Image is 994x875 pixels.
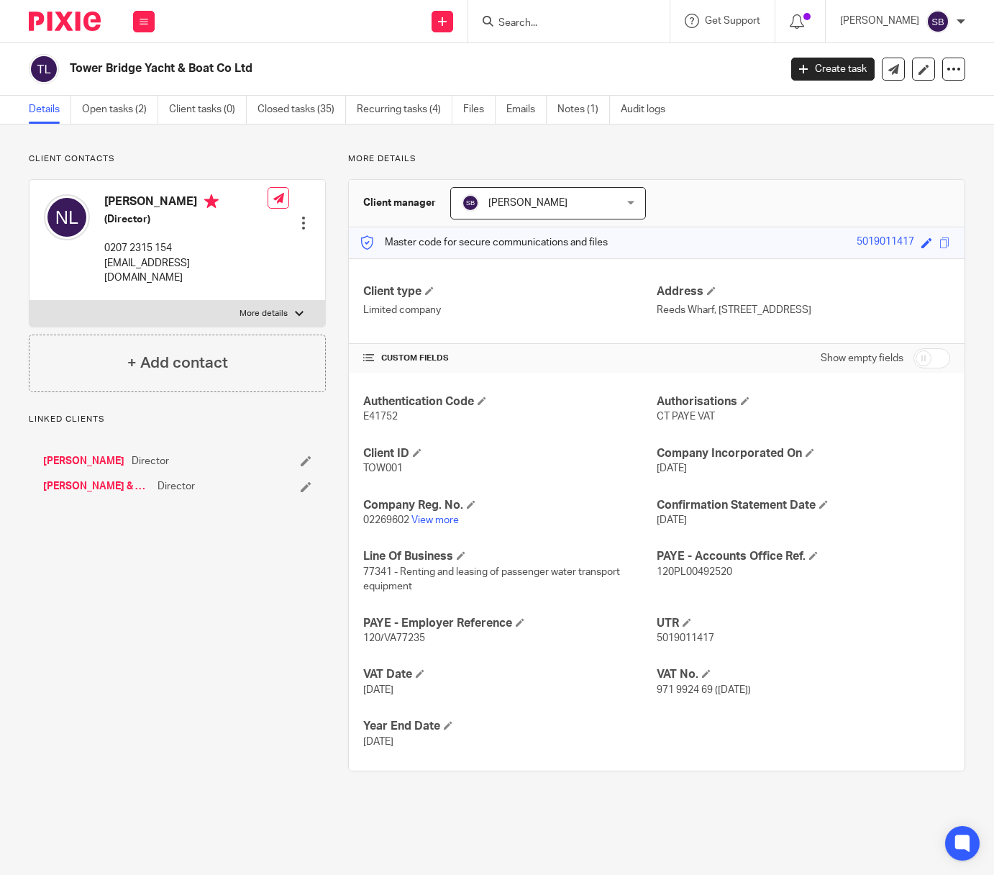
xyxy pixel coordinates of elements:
h4: Authorisations [657,394,950,409]
p: Limited company [363,303,657,317]
span: 971 9924 69 ([DATE]) [657,685,751,695]
a: Open tasks (2) [82,96,158,124]
p: Master code for secure communications and files [360,235,608,250]
p: 0207 2315 154 [104,241,268,255]
h4: Confirmation Statement Date [657,498,950,513]
span: [DATE] [657,463,687,473]
h4: VAT No. [657,667,950,682]
p: [EMAIL_ADDRESS][DOMAIN_NAME] [104,256,268,286]
h4: PAYE - Employer Reference [363,616,657,631]
a: View more [411,515,459,525]
i: Primary [204,194,219,209]
h4: Client ID [363,446,657,461]
a: Create task [791,58,875,81]
h4: Company Reg. No. [363,498,657,513]
div: 5019011417 [857,235,914,251]
h5: (Director) [104,212,268,227]
span: CT PAYE VAT [657,412,715,422]
span: 02269602 [363,515,409,525]
span: [DATE] [657,515,687,525]
span: E41752 [363,412,398,422]
input: Search [497,17,626,30]
a: Notes (1) [557,96,610,124]
h4: CUSTOM FIELDS [363,353,657,364]
label: Show empty fields [821,351,903,366]
span: Director [132,454,169,468]
span: Director [158,479,195,494]
img: svg%3E [926,10,949,33]
a: Audit logs [621,96,676,124]
p: Reeds Wharf, [STREET_ADDRESS] [657,303,950,317]
h4: + Add contact [127,352,228,374]
p: More details [240,308,288,319]
h3: Client manager [363,196,436,210]
p: More details [348,153,965,165]
img: Pixie [29,12,101,31]
h4: Year End Date [363,719,657,734]
span: [DATE] [363,685,393,695]
a: Emails [506,96,547,124]
h4: Address [657,284,950,299]
span: Get Support [705,16,760,26]
a: Client tasks (0) [169,96,247,124]
span: [DATE] [363,737,393,747]
a: Recurring tasks (4) [357,96,452,124]
span: 120/VA77235 [363,633,425,643]
h4: PAYE - Accounts Office Ref. [657,549,950,564]
h4: UTR [657,616,950,631]
span: [PERSON_NAME] [488,198,567,208]
h4: VAT Date [363,667,657,682]
h4: [PERSON_NAME] [104,194,268,212]
h4: Authentication Code [363,394,657,409]
a: Details [29,96,71,124]
img: svg%3E [462,194,479,212]
span: 77341 - Renting and leasing of passenger water transport equipment [363,567,620,591]
span: TOW001 [363,463,403,473]
h4: Client type [363,284,657,299]
a: [PERSON_NAME] & Partners [43,479,150,494]
span: 5019011417 [657,633,714,643]
h2: Tower Bridge Yacht & Boat Co Ltd [70,61,629,76]
p: [PERSON_NAME] [840,14,919,28]
a: [PERSON_NAME] [43,454,124,468]
img: svg%3E [29,54,59,84]
h4: Company Incorporated On [657,446,950,461]
img: svg%3E [44,194,90,240]
a: Closed tasks (35) [257,96,346,124]
p: Client contacts [29,153,326,165]
p: Linked clients [29,414,326,425]
a: Files [463,96,496,124]
h4: Line Of Business [363,549,657,564]
span: 120PL00492520 [657,567,732,577]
